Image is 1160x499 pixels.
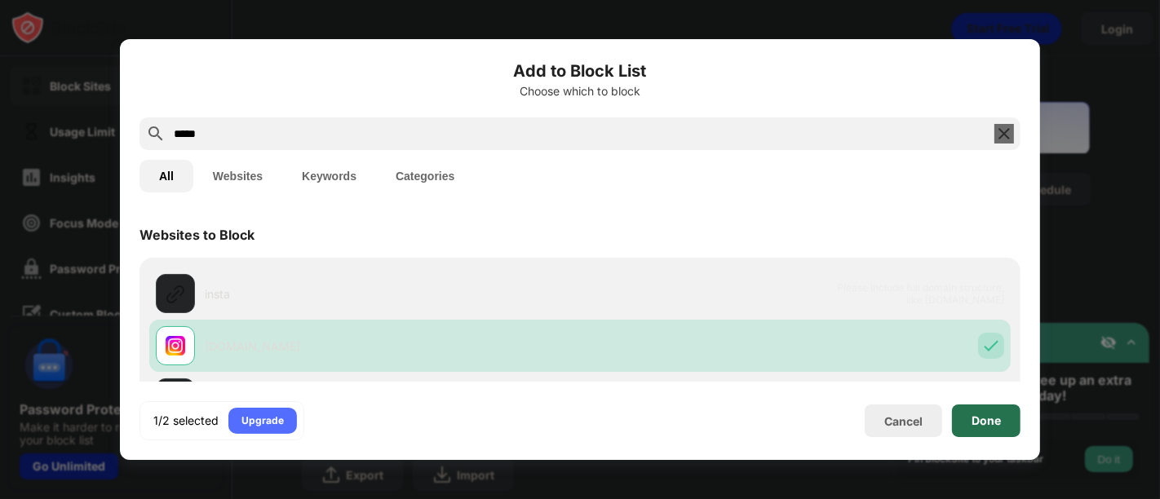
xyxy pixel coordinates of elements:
[166,284,185,303] img: url.svg
[836,281,1004,306] span: Please include full domain structure, like [DOMAIN_NAME]
[146,124,166,144] img: search.svg
[376,160,474,192] button: Categories
[205,285,580,302] div: insta
[139,160,193,192] button: All
[205,338,580,355] div: [DOMAIN_NAME]
[994,124,1014,144] img: search-close
[139,59,1021,83] h6: Add to Block List
[193,160,282,192] button: Websites
[282,160,376,192] button: Keywords
[884,414,923,428] div: Cancel
[153,413,219,429] div: 1/2 selected
[166,336,185,355] img: favicons
[972,414,1001,427] div: Done
[241,413,284,429] div: Upgrade
[139,85,1021,98] div: Choose which to block
[139,227,255,243] div: Websites to Block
